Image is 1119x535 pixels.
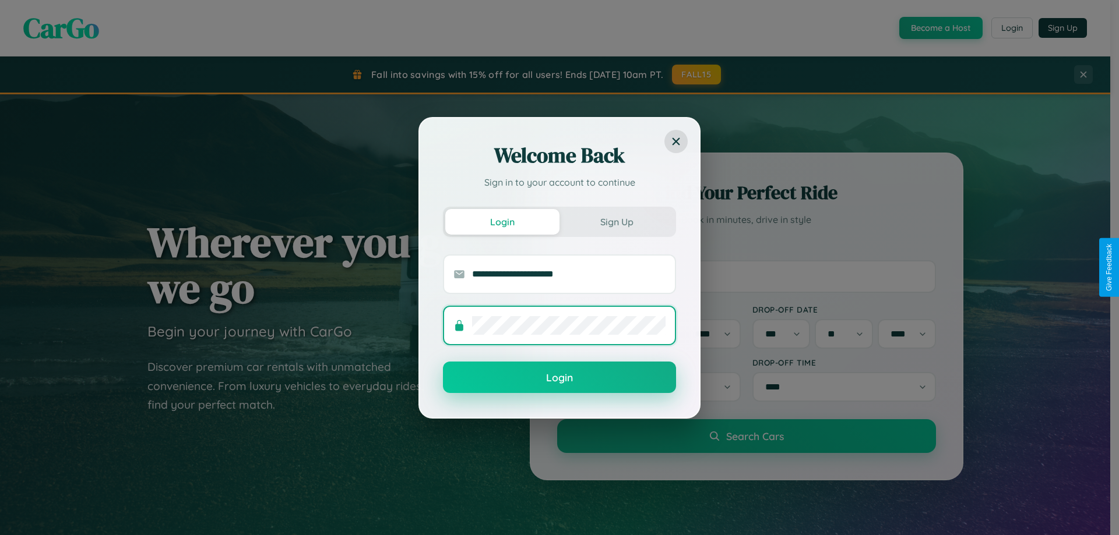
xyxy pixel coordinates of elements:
h2: Welcome Back [443,141,676,169]
div: Give Feedback [1105,244,1113,291]
button: Login [443,362,676,393]
button: Sign Up [559,209,674,235]
p: Sign in to your account to continue [443,175,676,189]
button: Login [445,209,559,235]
